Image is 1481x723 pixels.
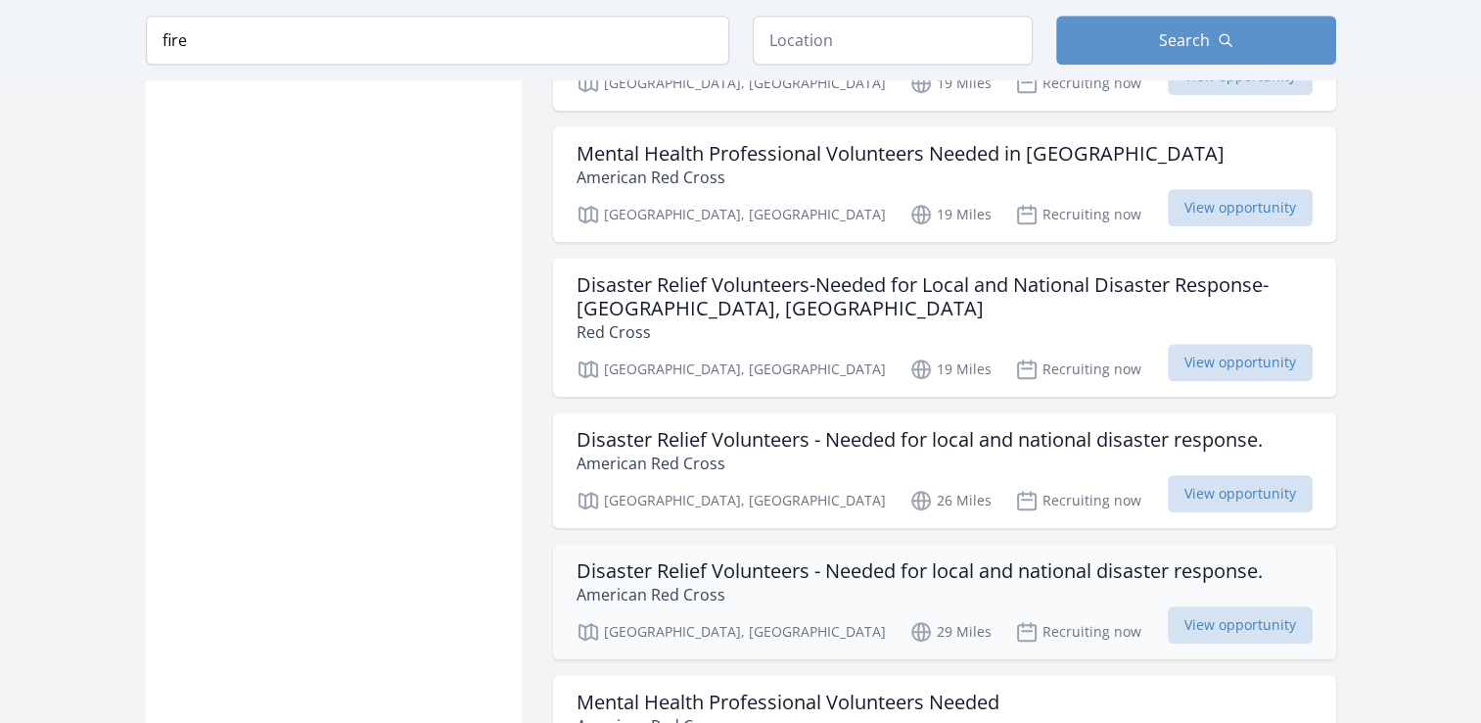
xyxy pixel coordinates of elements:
[577,142,1225,166] h3: Mental Health Professional Volunteers Needed in [GEOGRAPHIC_DATA]
[909,203,992,226] p: 19 Miles
[1056,16,1336,65] button: Search
[1168,475,1313,512] span: View opportunity
[577,72,886,95] p: [GEOGRAPHIC_DATA], [GEOGRAPHIC_DATA]
[577,320,1313,344] p: Red Cross
[577,452,1263,475] p: American Red Cross
[1015,489,1141,512] p: Recruiting now
[577,583,1263,606] p: American Red Cross
[1168,344,1313,381] span: View opportunity
[577,489,886,512] p: [GEOGRAPHIC_DATA], [GEOGRAPHIC_DATA]
[909,489,992,512] p: 26 Miles
[1015,358,1141,381] p: Recruiting now
[577,559,1263,583] h3: Disaster Relief Volunteers - Needed for local and national disaster response.
[577,273,1313,320] h3: Disaster Relief Volunteers-Needed for Local and National Disaster Response-[GEOGRAPHIC_DATA], [GE...
[553,412,1336,528] a: Disaster Relief Volunteers - Needed for local and national disaster response. American Red Cross ...
[1159,28,1210,52] span: Search
[577,166,1225,189] p: American Red Cross
[146,16,729,65] input: Keyword
[577,620,886,644] p: [GEOGRAPHIC_DATA], [GEOGRAPHIC_DATA]
[577,428,1263,452] h3: Disaster Relief Volunteers - Needed for local and national disaster response.
[1168,606,1313,644] span: View opportunity
[909,358,992,381] p: 19 Miles
[553,544,1336,659] a: Disaster Relief Volunteers - Needed for local and national disaster response. American Red Cross ...
[1015,620,1141,644] p: Recruiting now
[1015,203,1141,226] p: Recruiting now
[577,358,886,381] p: [GEOGRAPHIC_DATA], [GEOGRAPHIC_DATA]
[753,16,1033,65] input: Location
[553,258,1336,397] a: Disaster Relief Volunteers-Needed for Local and National Disaster Response-[GEOGRAPHIC_DATA], [GE...
[577,691,999,714] h3: Mental Health Professional Volunteers Needed
[909,620,992,644] p: 29 Miles
[553,126,1336,242] a: Mental Health Professional Volunteers Needed in [GEOGRAPHIC_DATA] American Red Cross [GEOGRAPHIC_...
[577,203,886,226] p: [GEOGRAPHIC_DATA], [GEOGRAPHIC_DATA]
[1015,72,1141,95] p: Recruiting now
[909,72,992,95] p: 19 Miles
[1168,189,1313,226] span: View opportunity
